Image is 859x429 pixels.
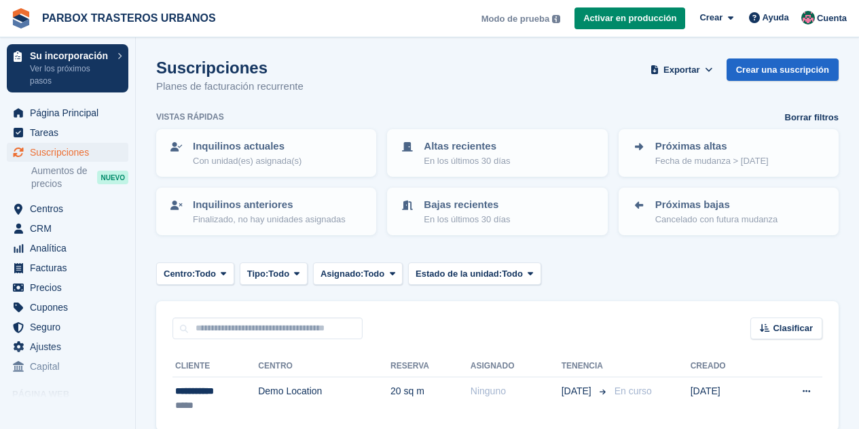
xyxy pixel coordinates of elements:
[424,139,510,154] p: Altas recientes
[30,103,111,122] span: Página Principal
[30,357,111,376] span: Capital
[727,58,839,81] a: Crear una suscripción
[30,63,111,87] p: Ver los próximos pasos
[164,267,195,281] span: Centro:
[663,63,699,77] span: Exportar
[30,298,111,317] span: Cupones
[390,356,471,377] th: Reserva
[7,318,128,337] a: menu
[12,388,135,401] span: Página web
[620,189,837,234] a: Próximas bajas Cancelado con futura mudanza
[7,298,128,317] a: menu
[193,139,301,154] p: Inquilinos actuales
[313,262,403,285] button: Asignado: Todo
[37,7,221,29] a: PARBOX TRASTEROS URBANOS
[7,357,128,376] a: menu
[268,267,289,281] span: Todo
[574,7,685,30] a: Activar en producción
[7,123,128,142] a: menu
[31,165,97,190] span: Aumentos de precios
[172,356,258,377] th: Cliente
[195,267,216,281] span: Todo
[471,356,562,377] th: Asignado
[388,189,606,234] a: Bajas recientes En los últimos 30 días
[30,123,111,142] span: Tareas
[785,111,839,124] a: Borrar filtros
[615,385,652,396] span: En curso
[30,337,111,356] span: Ajustes
[156,262,234,285] button: Centro: Todo
[7,44,128,92] a: Su incorporación Ver los próximos pasos
[7,103,128,122] a: menu
[30,51,111,61] p: Su incorporación
[481,12,549,26] span: Modo de prueba
[30,143,111,162] span: Suscripciones
[258,377,390,420] td: Demo Location
[562,356,609,377] th: Tenencia
[648,58,716,81] button: Exportar
[408,262,541,285] button: Estado de la unidad: Todo
[655,197,778,213] p: Próximas bajas
[502,267,523,281] span: Todo
[30,278,111,297] span: Precios
[30,258,111,277] span: Facturas
[30,239,111,258] span: Analítica
[620,131,837,175] a: Próximas altas Fecha de mudanza > [DATE]
[416,267,502,281] span: Estado de la unidad:
[471,384,562,398] div: Ninguno
[363,267,384,281] span: Todo
[562,384,594,398] span: [DATE]
[7,219,128,238] a: menu
[247,267,269,281] span: Tipo:
[31,164,128,191] a: Aumentos de precios NUEVO
[817,12,847,25] span: Cuenta
[258,356,390,377] th: Centro
[156,58,304,77] h1: Suscripciones
[97,171,128,184] div: NUEVO
[424,154,510,168] p: En los últimos 30 días
[424,213,510,226] p: En los últimos 30 días
[193,154,301,168] p: Con unidad(es) asignada(s)
[158,189,375,234] a: Inquilinos anteriores Finalizado, no hay unidades asignadas
[691,377,764,420] td: [DATE]
[193,213,346,226] p: Finalizado, no hay unidades asignadas
[7,278,128,297] a: menu
[773,322,813,335] span: Clasificar
[655,154,769,168] p: Fecha de mudanza > [DATE]
[699,11,723,24] span: Crear
[7,239,128,258] a: menu
[390,377,471,420] td: 20 sq m
[7,199,128,218] a: menu
[424,197,510,213] p: Bajas recientes
[158,131,375,175] a: Inquilinos actuales Con unidad(es) asignada(s)
[30,219,111,238] span: CRM
[691,356,764,377] th: Creado
[655,139,769,154] p: Próximas altas
[30,199,111,218] span: Centros
[7,337,128,356] a: menu
[321,267,364,281] span: Asignado:
[193,197,346,213] p: Inquilinos anteriores
[240,262,308,285] button: Tipo: Todo
[655,213,778,226] p: Cancelado con futura mudanza
[552,15,560,23] img: icon-info-grey-7440780725fd019a000dd9b08b2336e03edf1995a4989e88bcd33f0948082b44.svg
[388,131,606,175] a: Altas recientes En los últimos 30 días
[583,12,676,25] span: Activar en producción
[156,79,304,95] p: Planes de facturación recurrente
[11,8,31,29] img: stora-icon-8386f47178a22dfd0bd8f6a31ec36ba5ce8667c1dd55bd0f319d3a0aa187defe.svg
[7,143,128,162] a: menu
[801,11,815,24] img: Jose Manuel
[30,318,111,337] span: Seguro
[156,111,224,123] h6: Vistas rápidas
[763,11,789,24] span: Ayuda
[7,258,128,277] a: menu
